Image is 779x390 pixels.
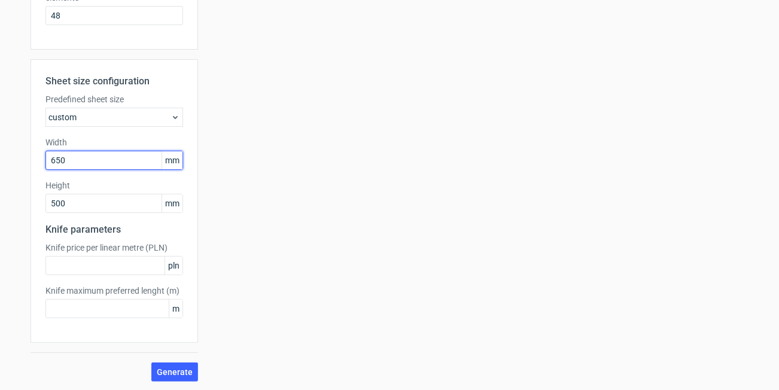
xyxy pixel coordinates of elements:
span: pln [165,257,182,275]
input: custom [45,151,183,170]
div: custom [45,108,183,127]
label: Height [45,179,183,191]
button: Generate [151,362,198,382]
input: custom [45,194,183,213]
label: Knife price per linear metre (PLN) [45,242,183,254]
span: m [169,300,182,318]
span: mm [162,194,182,212]
label: Width [45,136,183,148]
span: Generate [157,368,193,376]
h2: Sheet size configuration [45,74,183,89]
label: Predefined sheet size [45,93,183,105]
h2: Knife parameters [45,223,183,237]
label: Knife maximum preferred lenght (m) [45,285,183,297]
span: mm [162,151,182,169]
